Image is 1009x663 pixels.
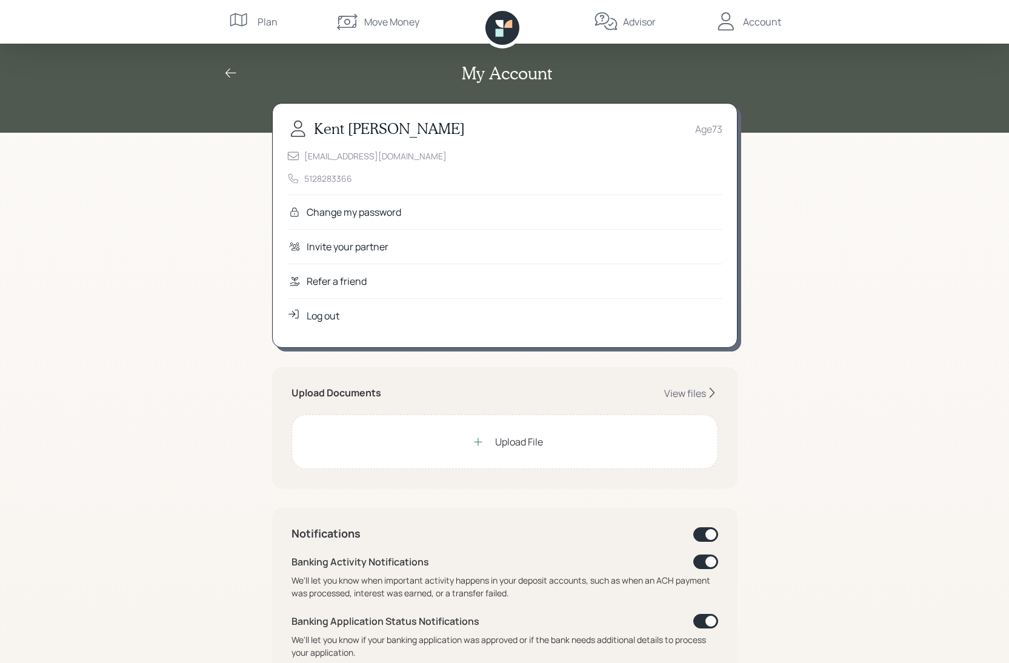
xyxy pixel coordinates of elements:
[291,633,718,659] div: We'll let you know if your banking application was approved or if the bank needs additional detai...
[462,63,552,84] h2: My Account
[304,150,447,162] div: [EMAIL_ADDRESS][DOMAIN_NAME]
[291,527,361,541] h4: Notifications
[623,15,656,29] div: Advisor
[291,387,381,399] h5: Upload Documents
[307,308,339,323] div: Log out
[291,555,429,569] div: Banking Activity Notifications
[314,120,465,138] h3: Kent [PERSON_NAME]
[695,122,722,136] div: Age 73
[664,387,706,400] div: View files
[291,614,479,628] div: Banking Application Status Notifications
[291,574,718,599] div: We'll let you know when important activity happens in your deposit accounts, such as when an ACH ...
[495,435,543,449] div: Upload File
[743,15,781,29] div: Account
[364,15,419,29] div: Move Money
[307,205,401,219] div: Change my password
[258,15,278,29] div: Plan
[307,274,367,288] div: Refer a friend
[307,239,388,254] div: Invite your partner
[304,172,352,185] div: 5128283366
